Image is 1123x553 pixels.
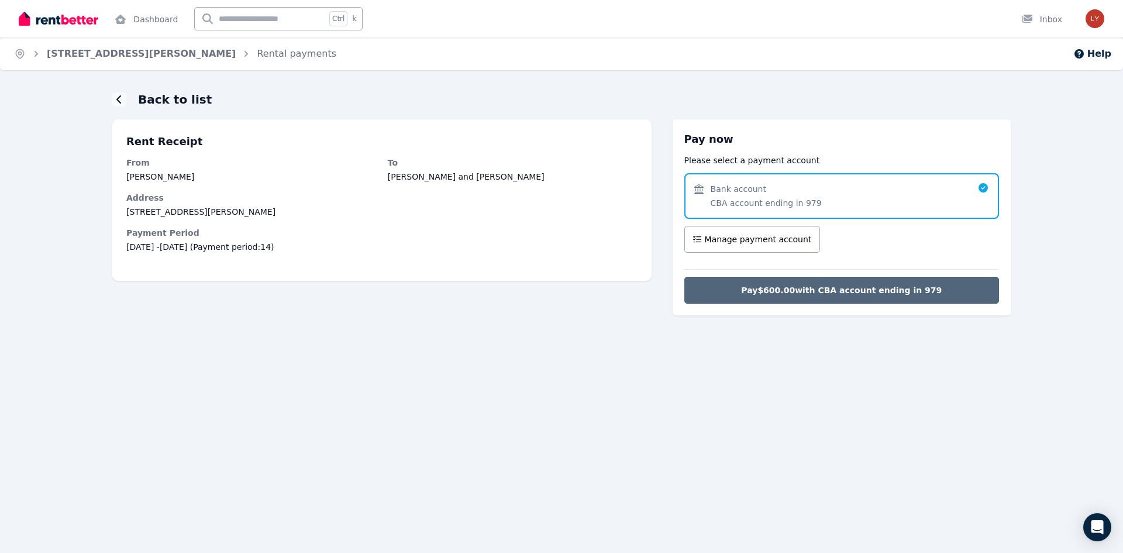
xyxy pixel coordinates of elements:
span: Bank account [711,183,766,195]
span: Manage payment account [705,233,812,245]
div: Open Intercom Messenger [1083,513,1111,541]
dt: To [388,157,638,169]
dd: [STREET_ADDRESS][PERSON_NAME] [126,206,638,218]
a: [STREET_ADDRESS][PERSON_NAME] [47,48,236,59]
img: Lynn Jeremy [1086,9,1104,28]
span: k [352,14,356,23]
h1: Back to list [138,91,212,108]
p: Rent Receipt [126,133,638,150]
span: [DATE] - [DATE] (Payment period: 14 ) [126,241,638,253]
img: RentBetter [19,10,98,28]
button: Help [1073,47,1111,61]
span: CBA account ending in 979 [711,197,822,209]
dt: Payment Period [126,227,638,239]
p: Please select a payment account [684,154,999,166]
button: Pay$600.00with CBA account ending in 979 [684,277,999,304]
a: Rental payments [257,48,336,59]
dt: From [126,157,376,169]
dt: Address [126,192,638,204]
dd: [PERSON_NAME] and [PERSON_NAME] [388,171,638,183]
h3: Pay now [684,131,999,147]
div: Inbox [1021,13,1062,25]
button: Manage payment account [684,226,821,253]
span: Ctrl [329,11,347,26]
span: Pay $600.00 with CBA account ending in 979 [741,284,942,296]
dd: [PERSON_NAME] [126,171,376,183]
